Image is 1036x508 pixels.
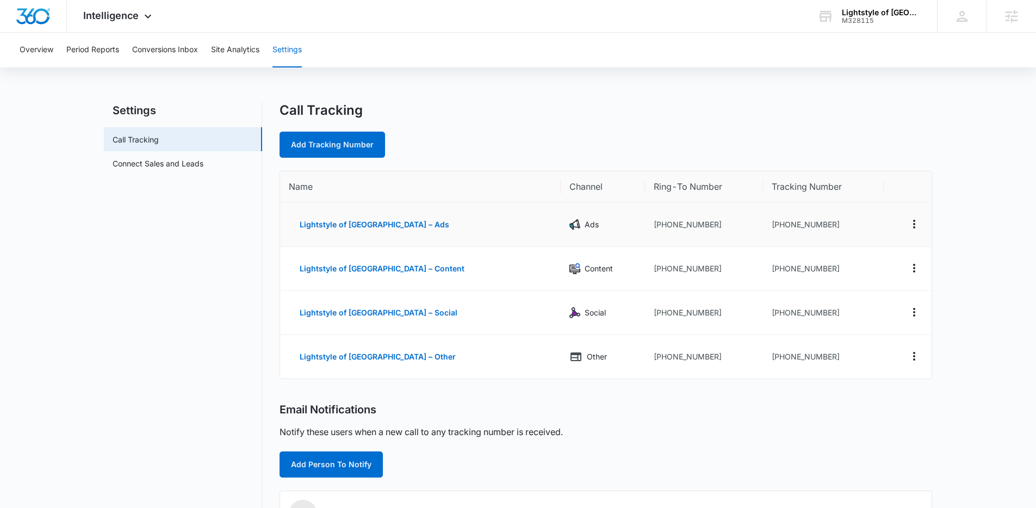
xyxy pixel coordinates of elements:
div: account id [842,17,921,24]
p: Notify these users when a new call to any tracking number is received. [280,425,563,438]
a: Connect Sales and Leads [113,158,203,169]
td: [PHONE_NUMBER] [645,291,764,335]
button: Actions [905,348,923,365]
div: account name [842,8,921,17]
td: [PHONE_NUMBER] [645,203,764,247]
th: Tracking Number [763,171,884,203]
button: Period Reports [66,33,119,67]
p: Content [585,263,613,275]
button: Actions [905,215,923,233]
p: Social [585,307,606,319]
th: Ring-To Number [645,171,764,203]
p: Other [587,351,607,363]
img: Ads [569,219,580,230]
td: [PHONE_NUMBER] [763,203,884,247]
td: [PHONE_NUMBER] [763,291,884,335]
img: Content [569,263,580,274]
button: Site Analytics [211,33,259,67]
td: [PHONE_NUMBER] [645,335,764,379]
th: Name [280,171,561,203]
span: Intelligence [83,10,139,21]
h1: Call Tracking [280,102,363,119]
a: Call Tracking [113,134,159,145]
button: Lightstyle of [GEOGRAPHIC_DATA] – Other [289,344,467,370]
p: Ads [585,219,599,231]
button: Conversions Inbox [132,33,198,67]
td: [PHONE_NUMBER] [763,247,884,291]
th: Channel [561,171,644,203]
td: [PHONE_NUMBER] [763,335,884,379]
h2: Settings [104,102,262,119]
td: [PHONE_NUMBER] [645,247,764,291]
button: Lightstyle of [GEOGRAPHIC_DATA] – Content [289,256,475,282]
button: Actions [905,259,923,277]
button: Lightstyle of [GEOGRAPHIC_DATA] – Social [289,300,468,326]
button: Lightstyle of [GEOGRAPHIC_DATA] – Ads [289,212,460,238]
button: Overview [20,33,53,67]
button: Settings [272,33,302,67]
h2: Email Notifications [280,403,376,417]
img: Social [569,307,580,318]
button: Add Person To Notify [280,451,383,478]
button: Actions [905,303,923,321]
a: Add Tracking Number [280,132,385,158]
